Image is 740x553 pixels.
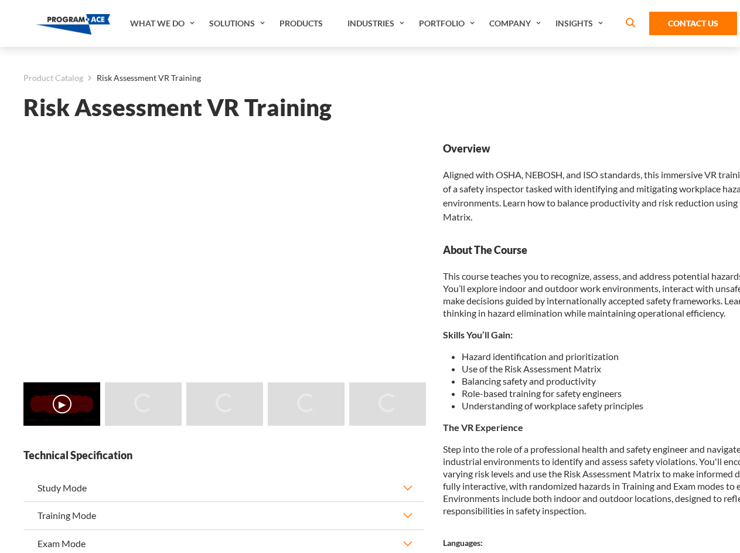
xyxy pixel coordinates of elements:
[23,70,83,86] a: Product Catalog
[23,502,424,529] button: Training Mode
[36,14,111,35] img: Program-Ace
[83,70,201,86] li: Risk Assessment VR Training
[649,12,737,35] a: Contact Us
[23,474,424,501] button: Study Mode
[53,395,71,413] button: ▶
[23,382,100,426] img: Risk Assessment VR Training - Video 0
[23,448,424,463] strong: Technical Specification
[443,538,483,548] strong: Languages:
[23,141,424,367] iframe: Risk Assessment VR Training - Video 0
